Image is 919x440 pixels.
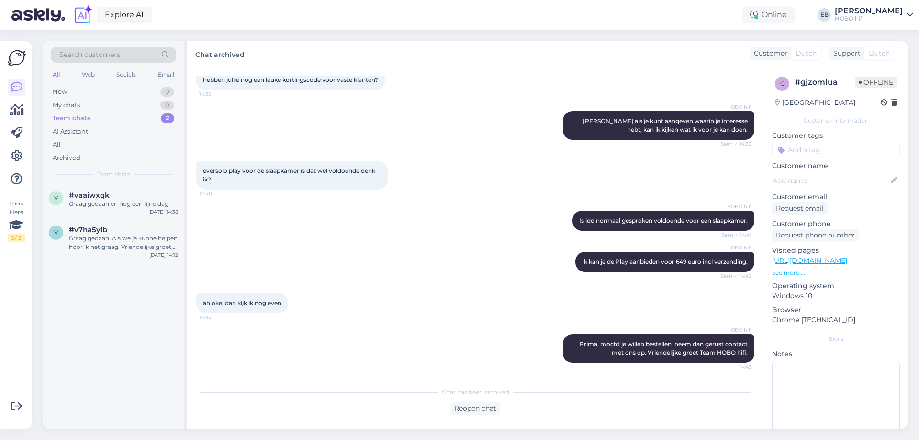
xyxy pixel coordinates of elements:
[69,226,107,234] span: #v7ha5ylb
[53,87,67,97] div: New
[716,231,751,238] span: Seen ✓ 14:41
[795,77,855,88] div: # gjzomlua
[772,269,900,277] p: See more ...
[855,77,897,88] span: Offline
[772,161,900,171] p: Customer name
[772,281,900,291] p: Operating system
[869,48,890,58] span: Dutch
[772,305,900,315] p: Browser
[160,101,174,110] div: 0
[114,68,138,81] div: Socials
[203,299,281,306] span: ah oke, dan kijk ik nog even
[8,199,25,242] div: Look Here
[716,363,751,371] span: 14:43
[835,7,913,23] a: [PERSON_NAME]HOBO hifi
[149,251,178,259] div: [DATE] 14:12
[583,117,749,133] span: [PERSON_NAME] als je kunt aangeven waarin je interesse hebt, kan ik kijken wat ik voor je kan doen.
[8,49,26,67] img: Askly Logo
[199,90,235,98] span: 14:38
[51,68,62,81] div: All
[53,153,80,163] div: Archived
[579,217,748,224] span: Is idd normaal gesproken voldoende voor een slaapkamer.
[772,143,900,157] input: Add a tag
[73,5,93,25] img: explore-ai
[450,402,500,415] div: Reopen chat
[53,113,90,123] div: Team chats
[772,335,900,343] div: Extra
[773,175,889,186] input: Add name
[8,234,25,242] div: 2 / 3
[772,229,859,242] div: Request phone number
[582,258,748,265] span: Ik kan je de Play aanbieden voor 649 euro incl verzending.
[161,113,174,123] div: 2
[54,229,58,236] span: v
[772,131,900,141] p: Customer tags
[199,190,235,197] span: 14:40
[829,48,861,58] div: Support
[69,234,178,251] div: Graag gedaan. Als we je kunne helpen hoor ik het graag. Vriendelijke groet, Team HOBO hifi
[775,98,855,108] div: [GEOGRAPHIC_DATA]
[772,349,900,359] p: Notes
[716,244,751,251] span: HOBO hifi
[97,170,130,179] span: Team chats
[203,76,378,83] span: hebben jullie nog een leuke kortingscode voor vaste klanten?
[53,140,61,149] div: All
[716,103,751,111] span: HOBO hifi
[835,15,903,23] div: HOBO hifi
[772,291,900,301] p: Windows 10
[69,191,110,200] span: #vaaiwxqk
[580,340,749,356] span: Prima, mocht je willen bestellen, neem dan gerust contact met ons op. Vriendelijke groet Team HOB...
[59,50,120,60] span: Search customers
[772,315,900,325] p: Chrome [TECHNICAL_ID]
[772,192,900,202] p: Customer email
[203,167,377,183] span: eversolo play voor de slaapkamer is dat wel voldoende denk ik?
[716,203,751,210] span: HOBO hifi
[148,208,178,215] div: [DATE] 14:38
[772,116,900,125] div: Customer information
[80,68,97,81] div: Web
[772,202,828,215] div: Request email
[69,200,178,208] div: Graag gedaan en nog een fijne dag!
[53,101,80,110] div: My chats
[54,194,58,202] span: v
[772,246,900,256] p: Visited pages
[750,48,787,58] div: Customer
[53,127,88,136] div: AI Assistant
[818,8,831,22] div: EB
[156,68,176,81] div: Email
[716,272,751,280] span: Seen ✓ 14:42
[716,140,751,147] span: Seen ✓ 14:39
[195,47,245,60] label: Chat archived
[199,314,235,321] span: 14:42
[772,256,847,265] a: [URL][DOMAIN_NAME]
[772,219,900,229] p: Customer phone
[796,48,817,58] span: Dutch
[835,7,903,15] div: [PERSON_NAME]
[780,80,785,87] span: g
[97,7,152,23] a: Explore AI
[716,327,751,334] span: HOBO hifi
[160,87,174,97] div: 0
[742,6,795,23] div: Online
[442,388,509,396] span: Chat has been archived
